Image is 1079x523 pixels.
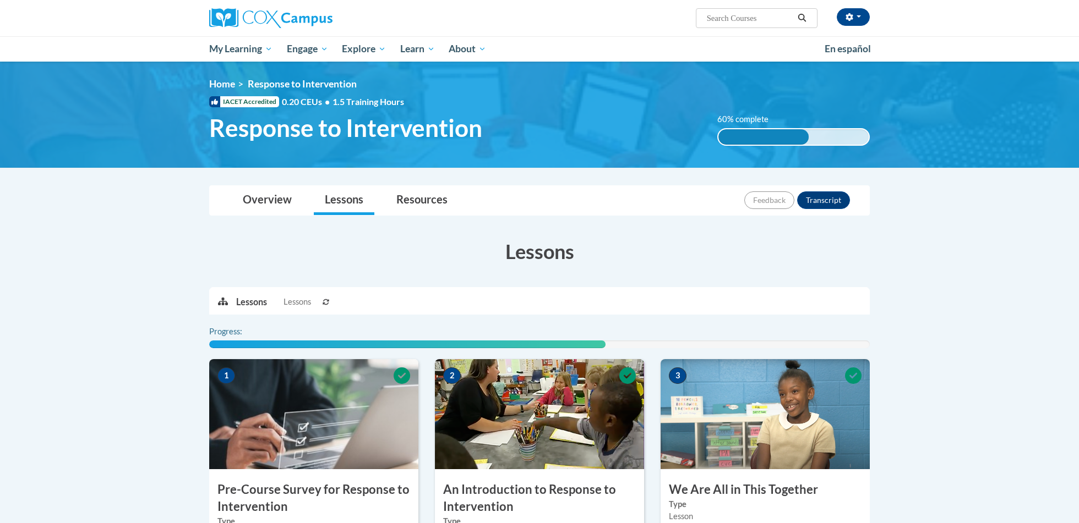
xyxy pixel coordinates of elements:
a: Learn [393,36,442,62]
span: Response to Intervention [248,78,357,90]
a: Engage [280,36,335,62]
span: 2 [443,367,461,384]
img: Cox Campus [209,8,333,28]
button: Account Settings [837,8,870,26]
label: 60% complete [717,113,781,125]
div: Main menu [193,36,886,62]
img: Course Image [661,359,870,469]
span: Lessons [284,296,311,308]
span: En español [825,43,871,54]
a: Resources [385,186,459,215]
input: Search Courses [706,12,794,25]
a: Cox Campus [209,8,418,28]
span: Learn [400,42,435,56]
a: Explore [335,36,393,62]
a: Home [209,78,235,90]
img: Course Image [435,359,644,469]
span: 0.20 CEUs [282,96,333,108]
a: Lessons [314,186,374,215]
button: Transcript [797,191,850,209]
span: About [449,42,486,56]
span: Explore [342,42,386,56]
span: Response to Intervention [209,113,482,142]
button: Feedback [744,191,794,209]
span: 3 [669,367,686,384]
a: About [442,36,494,62]
h3: An Introduction to Response to Intervention [435,481,644,515]
h3: We Are All in This Together [661,481,870,498]
h3: Pre-Course Survey for Response to Intervention [209,481,418,515]
img: Course Image [209,359,418,469]
h3: Lessons [209,238,870,265]
p: Lessons [236,296,267,308]
span: 1 [217,367,235,384]
span: • [325,96,330,107]
span: IACET Accredited [209,96,279,107]
a: My Learning [202,36,280,62]
label: Progress: [209,326,273,338]
a: En español [818,37,878,60]
div: 60% complete [718,129,809,145]
a: Overview [232,186,303,215]
button: Search [794,12,810,25]
span: My Learning [209,42,273,56]
span: 1.5 Training Hours [333,96,404,107]
span: Engage [287,42,328,56]
div: Lesson [669,510,862,522]
label: Type [669,498,862,510]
